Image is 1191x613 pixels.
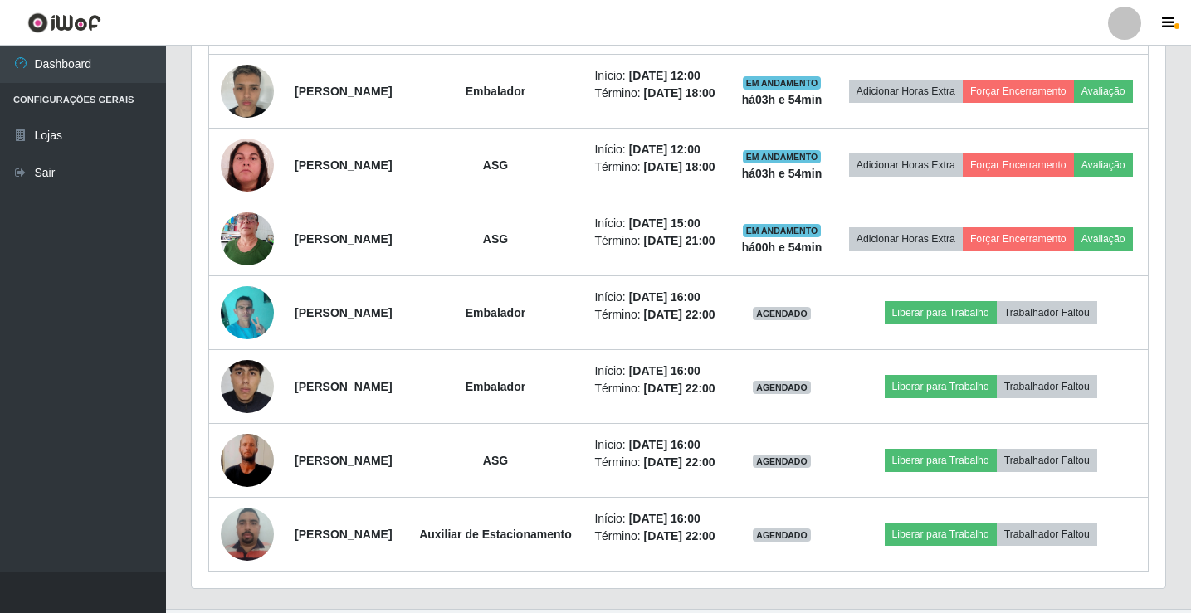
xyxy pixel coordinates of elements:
button: Liberar para Trabalho [885,449,997,472]
img: 1699884729750.jpeg [221,277,274,348]
strong: ASG [483,232,508,246]
span: AGENDADO [753,381,811,394]
strong: Auxiliar de Estacionamento [419,528,572,541]
li: Início: [594,141,720,158]
span: AGENDADO [753,455,811,468]
button: Trabalhador Faltou [997,301,1097,324]
strong: [PERSON_NAME] [295,306,392,319]
strong: [PERSON_NAME] [295,380,392,393]
time: [DATE] 12:00 [629,143,700,156]
time: [DATE] 22:00 [644,529,715,542]
li: Término: [594,232,720,250]
span: AGENDADO [753,528,811,542]
time: [DATE] 22:00 [644,382,715,395]
strong: [PERSON_NAME] [295,528,392,541]
button: Adicionar Horas Extra [849,153,963,177]
button: Adicionar Horas Extra [849,80,963,103]
button: Trabalhador Faltou [997,449,1097,472]
span: EM ANDAMENTO [743,224,822,237]
strong: [PERSON_NAME] [295,454,392,467]
button: Adicionar Horas Extra [849,227,963,251]
strong: ASG [483,454,508,467]
time: [DATE] 18:00 [644,86,715,100]
strong: Embalador [466,380,525,393]
time: [DATE] 16:00 [629,364,700,377]
span: EM ANDAMENTO [743,76,822,90]
li: Término: [594,380,720,397]
strong: ASG [483,158,508,172]
strong: há 00 h e 54 min [742,241,822,254]
li: Início: [594,289,720,306]
span: AGENDADO [753,307,811,320]
button: Forçar Encerramento [963,153,1074,177]
button: Liberar para Trabalho [885,523,997,546]
li: Início: [594,67,720,85]
li: Início: [594,215,720,232]
time: [DATE] 16:00 [629,438,700,451]
img: 1753187317343.jpeg [221,56,274,126]
strong: há 03 h e 54 min [742,167,822,180]
img: 1750360677294.jpeg [221,139,274,192]
time: [DATE] 12:00 [629,69,700,82]
button: Avaliação [1074,80,1133,103]
li: Término: [594,306,720,324]
li: Início: [594,436,720,454]
time: [DATE] 16:00 [629,290,700,304]
strong: [PERSON_NAME] [295,232,392,246]
li: Início: [594,510,720,528]
button: Trabalhador Faltou [997,375,1097,398]
time: [DATE] 16:00 [629,512,700,525]
span: EM ANDAMENTO [743,150,822,163]
strong: [PERSON_NAME] [295,158,392,172]
time: [DATE] 18:00 [644,160,715,173]
li: Término: [594,454,720,471]
strong: [PERSON_NAME] [295,85,392,98]
li: Término: [594,528,720,545]
img: 1751591398028.jpeg [221,401,274,519]
strong: há 03 h e 54 min [742,93,822,106]
button: Avaliação [1074,153,1133,177]
strong: Embalador [466,85,525,98]
li: Término: [594,158,720,176]
button: Liberar para Trabalho [885,301,997,324]
img: 1733491183363.jpeg [221,328,274,445]
time: [DATE] 21:00 [644,234,715,247]
time: [DATE] 15:00 [629,216,700,230]
button: Forçar Encerramento [963,80,1074,103]
button: Avaliação [1074,227,1133,251]
li: Término: [594,85,720,102]
li: Início: [594,362,720,380]
img: 1758138713030.jpeg [221,204,274,275]
button: Liberar para Trabalho [885,375,997,398]
button: Trabalhador Faltou [997,523,1097,546]
strong: Embalador [466,306,525,319]
time: [DATE] 22:00 [644,455,715,469]
button: Forçar Encerramento [963,227,1074,251]
time: [DATE] 22:00 [644,308,715,321]
img: CoreUI Logo [27,12,101,33]
img: 1686264689334.jpeg [221,499,274,569]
